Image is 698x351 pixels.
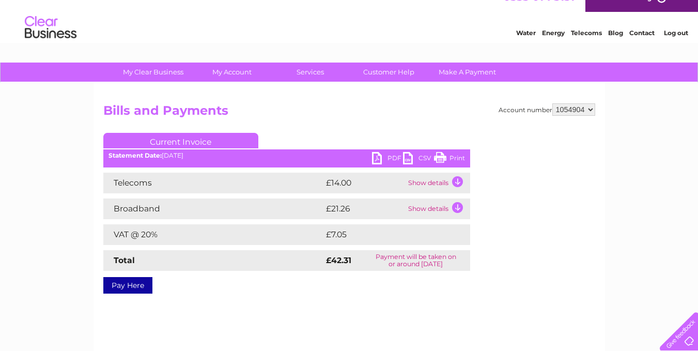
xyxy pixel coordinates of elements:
[108,151,162,159] b: Statement Date:
[346,63,431,82] a: Customer Help
[103,152,470,159] div: [DATE]
[103,224,323,245] td: VAT @ 20%
[189,63,274,82] a: My Account
[503,5,575,18] a: 0333 014 3131
[103,133,258,148] a: Current Invoice
[425,63,510,82] a: Make A Payment
[608,44,623,52] a: Blog
[362,250,470,271] td: Payment will be taken on or around [DATE]
[499,103,595,116] div: Account number
[323,173,406,193] td: £14.00
[111,63,196,82] a: My Clear Business
[516,44,536,52] a: Water
[24,27,77,58] img: logo.png
[664,44,688,52] a: Log out
[268,63,353,82] a: Services
[406,199,470,219] td: Show details
[103,199,323,219] td: Broadband
[434,152,465,167] a: Print
[406,173,470,193] td: Show details
[323,224,446,245] td: £7.05
[103,277,152,294] a: Pay Here
[105,6,594,50] div: Clear Business is a trading name of Verastar Limited (registered in [GEOGRAPHIC_DATA] No. 3667643...
[103,103,595,123] h2: Bills and Payments
[542,44,565,52] a: Energy
[571,44,602,52] a: Telecoms
[326,255,351,265] strong: £42.31
[323,199,406,219] td: £21.26
[403,152,434,167] a: CSV
[103,173,323,193] td: Telecoms
[372,152,403,167] a: PDF
[114,255,135,265] strong: Total
[629,44,655,52] a: Contact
